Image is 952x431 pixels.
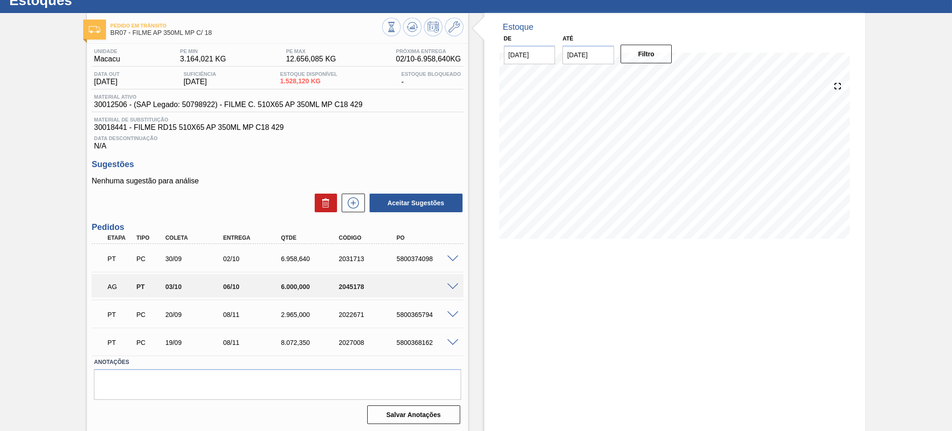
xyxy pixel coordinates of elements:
span: Unidade [94,48,120,54]
div: 2031713 [337,255,402,263]
div: Estoque [503,22,534,32]
div: Etapa [105,235,135,241]
div: 6.958,640 [278,255,344,263]
span: 12.656,085 KG [286,55,336,63]
div: 06/10/2025 [221,283,286,290]
div: Código [337,235,402,241]
label: Anotações [94,356,461,369]
div: Pedido em Trânsito [105,304,135,325]
button: Aceitar Sugestões [370,194,463,212]
span: PE MAX [286,48,336,54]
span: 3.164,021 KG [180,55,226,63]
span: 30012506 - (SAP Legado: 50798922) - FILME C. 510X65 AP 350ML MP C18 429 [94,101,363,109]
div: 20/09/2025 [163,311,228,318]
div: 6.000,000 [278,283,344,290]
div: 2027008 [337,339,402,346]
div: 2.965,000 [278,311,344,318]
p: PT [107,339,133,346]
h3: Sugestões [92,160,463,169]
div: 5800368162 [394,339,459,346]
div: 5800374098 [394,255,459,263]
button: Atualizar Gráfico [403,18,422,36]
div: N/A [92,132,463,150]
div: Coleta [163,235,228,241]
div: - [399,71,463,86]
div: PO [394,235,459,241]
label: Até [562,35,573,42]
div: 2022671 [337,311,402,318]
span: Material ativo [94,94,363,100]
span: Data out [94,71,119,77]
button: Programar Estoque [424,18,443,36]
div: 08/11/2025 [221,339,286,346]
span: Data Descontinuação [94,135,461,141]
div: Pedido de Transferência [134,283,164,290]
div: 2045178 [337,283,402,290]
span: BR07 - FILME AP 350ML MP C/ 18 [110,29,382,36]
div: 03/10/2025 [163,283,228,290]
input: dd/mm/yyyy [504,46,555,64]
span: Macacu [94,55,120,63]
span: Estoque Bloqueado [401,71,461,77]
span: 02/10 - 6.958,640 KG [396,55,461,63]
p: PT [107,255,133,263]
p: Nenhuma sugestão para análise [92,177,463,185]
div: Nova sugestão [337,194,365,212]
button: Visão Geral dos Estoques [382,18,401,36]
input: dd/mm/yyyy [562,46,614,64]
div: Excluir Sugestões [310,194,337,212]
span: Estoque Disponível [280,71,337,77]
div: 08/11/2025 [221,311,286,318]
span: Suficiência [184,71,216,77]
span: 1.528,120 KG [280,78,337,85]
h3: Pedidos [92,222,463,232]
div: 19/09/2025 [163,339,228,346]
span: Próxima Entrega [396,48,461,54]
button: Filtro [621,45,672,63]
div: 02/10/2025 [221,255,286,263]
div: Tipo [134,235,164,241]
img: Ícone [89,26,100,33]
label: De [504,35,512,42]
p: AG [107,283,133,290]
p: PT [107,311,133,318]
div: 5800365794 [394,311,459,318]
span: [DATE] [94,78,119,86]
span: 30018441 - FILME RD15 510X65 AP 350ML MP C18 429 [94,123,461,132]
button: Salvar Anotações [367,405,460,424]
div: 30/09/2025 [163,255,228,263]
div: Pedido em Trânsito [105,249,135,269]
span: Pedido em Trânsito [110,23,382,28]
div: Pedido em Trânsito [105,332,135,353]
span: Material de Substituição [94,117,461,122]
div: Aceitar Sugestões [365,193,463,213]
button: Ir ao Master Data / Geral [445,18,463,36]
span: PE MIN [180,48,226,54]
span: [DATE] [184,78,216,86]
div: Pedido de Compra [134,311,164,318]
div: Aguardando Aprovação do Gestor [105,276,135,297]
div: Entrega [221,235,286,241]
div: Qtde [278,235,344,241]
div: Pedido de Compra [134,339,164,346]
div: 8.072,350 [278,339,344,346]
div: Pedido de Compra [134,255,164,263]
